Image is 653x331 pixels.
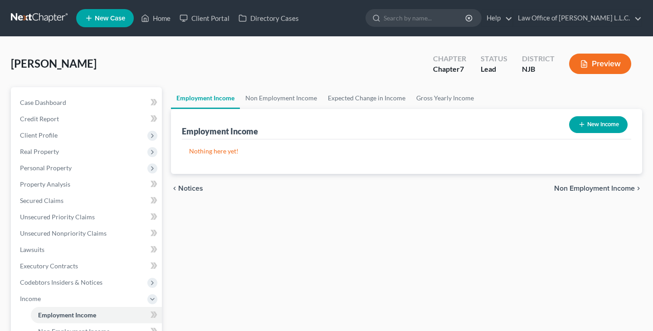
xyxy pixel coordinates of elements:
a: Directory Cases [234,10,303,26]
a: Expected Change in Income [322,87,411,109]
a: Employment Income [171,87,240,109]
span: Secured Claims [20,197,63,204]
span: 7 [460,64,464,73]
div: Employment Income [182,126,258,137]
span: Real Property [20,148,59,155]
span: Case Dashboard [20,99,66,106]
a: Home [136,10,175,26]
i: chevron_left [171,185,178,192]
span: Employment Income [38,311,96,319]
span: New Case [95,15,125,22]
button: chevron_left Notices [171,185,203,192]
div: Chapter [433,64,466,74]
a: Employment Income [31,307,162,323]
span: Credit Report [20,115,59,123]
span: Unsecured Nonpriority Claims [20,229,107,237]
a: Unsecured Nonpriority Claims [13,225,162,242]
a: Lawsuits [13,242,162,258]
a: Unsecured Priority Claims [13,209,162,225]
a: Non Employment Income [240,87,322,109]
span: [PERSON_NAME] [11,57,97,70]
div: Lead [481,64,507,74]
span: Personal Property [20,164,72,172]
a: Secured Claims [13,193,162,209]
div: District [522,54,555,64]
button: New Income [569,116,628,133]
span: Income [20,295,41,302]
button: Non Employment Income chevron_right [554,185,642,192]
a: Gross Yearly Income [411,87,479,109]
span: Client Profile [20,131,58,139]
div: Chapter [433,54,466,64]
a: Case Dashboard [13,94,162,111]
i: chevron_right [635,185,642,192]
a: Law Office of [PERSON_NAME] L.L.C. [513,10,642,26]
a: Property Analysis [13,176,162,193]
button: Preview [569,54,631,74]
a: Client Portal [175,10,234,26]
a: Executory Contracts [13,258,162,274]
div: NJB [522,64,555,74]
span: Non Employment Income [554,185,635,192]
a: Help [482,10,512,26]
span: Property Analysis [20,180,70,188]
input: Search by name... [384,10,467,26]
p: Nothing here yet! [189,147,624,156]
div: Status [481,54,507,64]
span: Unsecured Priority Claims [20,213,95,221]
span: Notices [178,185,203,192]
span: Executory Contracts [20,262,78,270]
span: Codebtors Insiders & Notices [20,278,102,286]
span: Lawsuits [20,246,44,253]
a: Credit Report [13,111,162,127]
